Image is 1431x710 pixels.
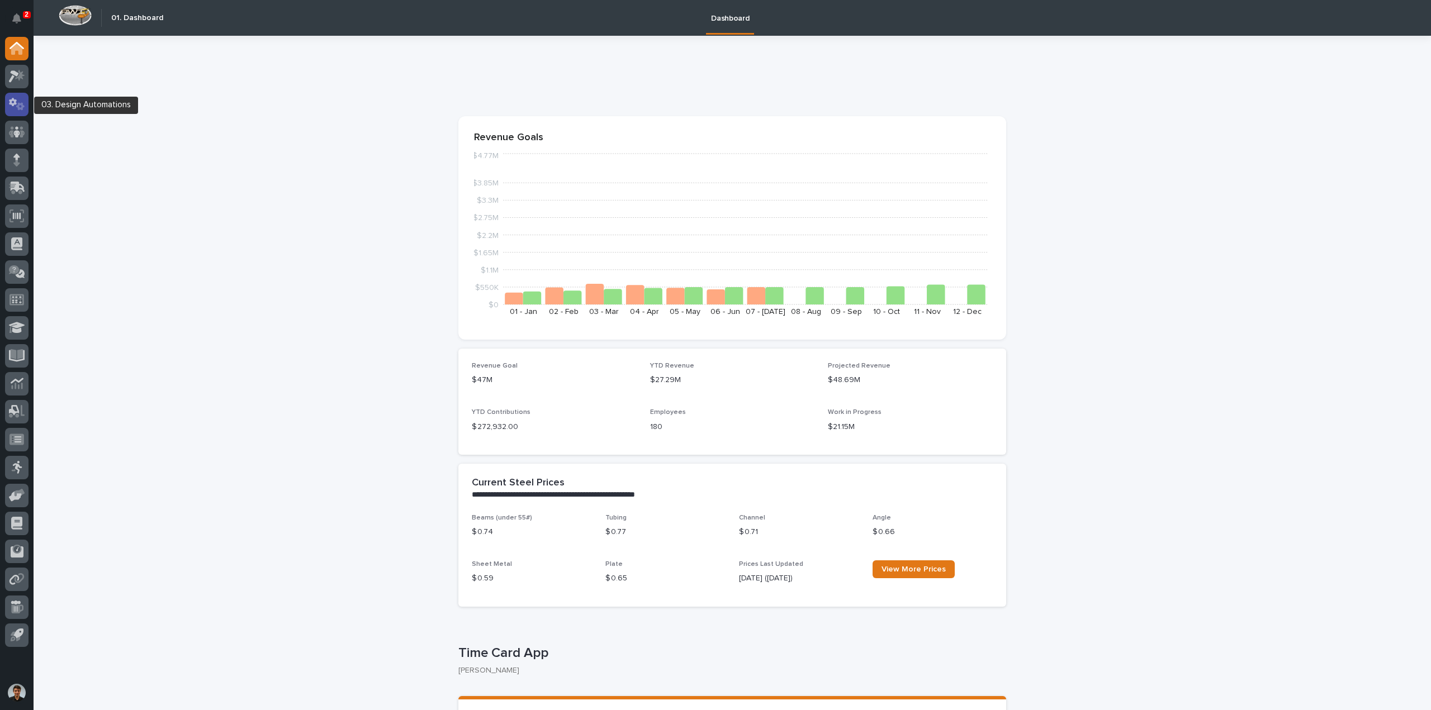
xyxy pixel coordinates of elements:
span: Angle [873,514,891,521]
p: $ 0.74 [472,526,592,538]
tspan: $3.3M [477,197,499,204]
text: 02 - Feb [549,308,579,316]
img: Workspace Logo [59,5,92,26]
text: 10 - Oct [873,308,900,316]
tspan: $1.1M [481,266,499,274]
div: Notifications2 [14,13,29,31]
text: 11 - Nov [914,308,941,316]
p: $ 0.65 [605,573,726,584]
span: Projected Revenue [828,363,890,369]
text: 03 - Mar [589,308,619,316]
text: 06 - Jun [710,308,740,316]
p: 2 [25,11,29,18]
p: $ 0.77 [605,526,726,538]
p: 180 [650,421,815,433]
span: Channel [739,514,765,521]
p: $27.29M [650,374,815,386]
a: View More Prices [873,560,955,578]
tspan: $0 [489,301,499,309]
text: 01 - Jan [510,308,537,316]
text: 12 - Dec [953,308,982,316]
button: Notifications [5,7,29,30]
span: YTD Contributions [472,409,530,416]
span: Plate [605,561,623,568]
p: [DATE] ([DATE]) [739,573,859,584]
p: $ 0.59 [472,573,592,584]
button: users-avatar [5,681,29,704]
span: Beams (under 55#) [472,514,532,521]
span: Prices Last Updated [739,561,803,568]
span: Employees [650,409,686,416]
p: $ 0.66 [873,526,993,538]
span: Tubing [605,514,627,521]
p: Time Card App [458,645,1002,661]
text: 04 - Apr [630,308,659,316]
text: 05 - May [670,308,700,316]
tspan: $550K [475,283,499,291]
span: Revenue Goal [472,363,518,369]
tspan: $2.2M [477,231,499,239]
p: Revenue Goals [474,132,991,144]
span: Work in Progress [828,409,882,416]
h2: Current Steel Prices [472,477,565,489]
text: 09 - Sep [831,308,862,316]
p: $ 272,932.00 [472,421,637,433]
text: 08 - Aug [791,308,821,316]
p: $47M [472,374,637,386]
p: [PERSON_NAME] [458,666,997,675]
span: YTD Revenue [650,363,694,369]
p: $48.69M [828,374,993,386]
text: 07 - [DATE] [746,308,785,316]
p: $21.15M [828,421,993,433]
tspan: $3.85M [472,179,499,187]
tspan: $1.65M [473,249,499,256]
span: View More Prices [882,565,946,573]
h2: 01. Dashboard [111,13,163,23]
tspan: $2.75M [473,214,499,222]
tspan: $4.77M [472,152,499,160]
p: $ 0.71 [739,526,859,538]
span: Sheet Metal [472,561,512,568]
